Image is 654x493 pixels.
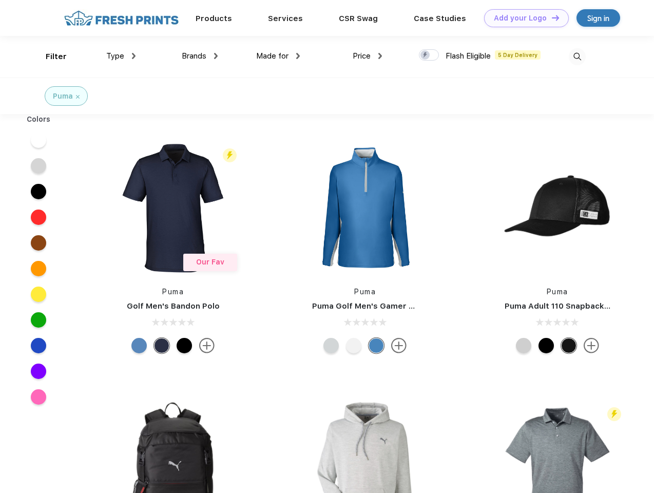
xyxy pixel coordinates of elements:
[162,288,184,296] a: Puma
[61,9,182,27] img: fo%20logo%202.webp
[323,338,339,353] div: High Rise
[584,338,599,353] img: more.svg
[296,53,300,59] img: dropdown.png
[587,12,609,24] div: Sign in
[105,140,241,276] img: func=resize&h=266
[538,338,554,353] div: Pma Blk Pma Blk
[489,140,626,276] img: func=resize&h=266
[547,288,568,296] a: Puma
[312,301,474,311] a: Puma Golf Men's Gamer Golf Quarter-Zip
[19,114,59,125] div: Colors
[354,288,376,296] a: Puma
[76,95,80,99] img: filter_cancel.svg
[346,338,361,353] div: Bright White
[446,51,491,61] span: Flash Eligible
[576,9,620,27] a: Sign in
[132,53,136,59] img: dropdown.png
[607,407,621,421] img: flash_active_toggle.svg
[552,15,559,21] img: DT
[561,338,576,353] div: Pma Blk with Pma Blk
[353,51,371,61] span: Price
[516,338,531,353] div: Quarry Brt Whit
[378,53,382,59] img: dropdown.png
[256,51,288,61] span: Made for
[196,14,232,23] a: Products
[196,258,224,266] span: Our Fav
[214,53,218,59] img: dropdown.png
[131,338,147,353] div: Lake Blue
[106,51,124,61] span: Type
[495,50,541,60] span: 5 Day Delivery
[154,338,169,353] div: Navy Blazer
[199,338,215,353] img: more.svg
[369,338,384,353] div: Bright Cobalt
[391,338,407,353] img: more.svg
[339,14,378,23] a: CSR Swag
[268,14,303,23] a: Services
[177,338,192,353] div: Puma Black
[53,91,73,102] div: Puma
[569,48,586,65] img: desktop_search.svg
[223,148,237,162] img: flash_active_toggle.svg
[297,140,433,276] img: func=resize&h=266
[494,14,547,23] div: Add your Logo
[46,51,67,63] div: Filter
[182,51,206,61] span: Brands
[127,301,220,311] a: Golf Men's Bandon Polo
